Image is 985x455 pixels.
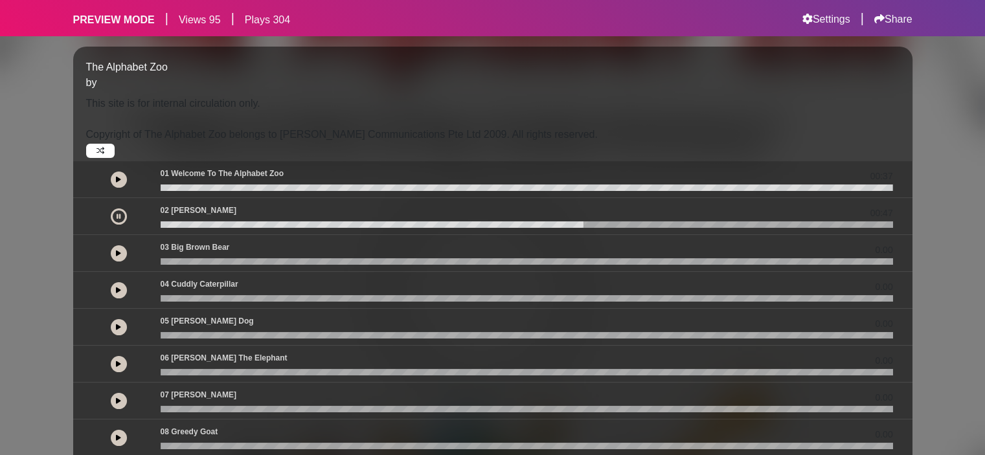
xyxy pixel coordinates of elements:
[86,77,97,88] span: by
[874,13,912,26] a: Share
[161,168,284,179] p: 01 Welcome To The Alphabet Zoo
[870,170,892,183] span: 00:37
[86,96,909,142] p: This site is for internal circulation only. Copyright of The Alphabet Zoo belongs to [PERSON_NAME...
[161,426,218,438] p: 08 Greedy Goat
[161,241,230,253] p: 03 Big Brown Bear
[245,14,290,26] h6: Plays 304
[86,60,909,75] p: The Alphabet Zoo
[875,428,892,441] span: 0.00
[161,352,288,364] p: 06 [PERSON_NAME] The Elephant
[802,13,850,26] a: Settings
[231,10,234,26] h5: |
[875,280,892,294] span: 0.00
[875,243,892,257] span: 0.00
[161,278,238,290] p: 04 Cuddly Caterpillar
[875,354,892,368] span: 0.00
[161,389,236,401] p: 07 [PERSON_NAME]
[861,10,864,26] h5: |
[161,315,254,327] p: 05 [PERSON_NAME] Dog
[165,10,168,26] h5: |
[73,14,155,26] h6: PREVIEW MODE
[161,205,236,216] p: 02 [PERSON_NAME]
[870,206,892,220] span: 00:47
[875,391,892,405] span: 0.00
[179,14,221,26] h6: Views 95
[875,317,892,331] span: 0.00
